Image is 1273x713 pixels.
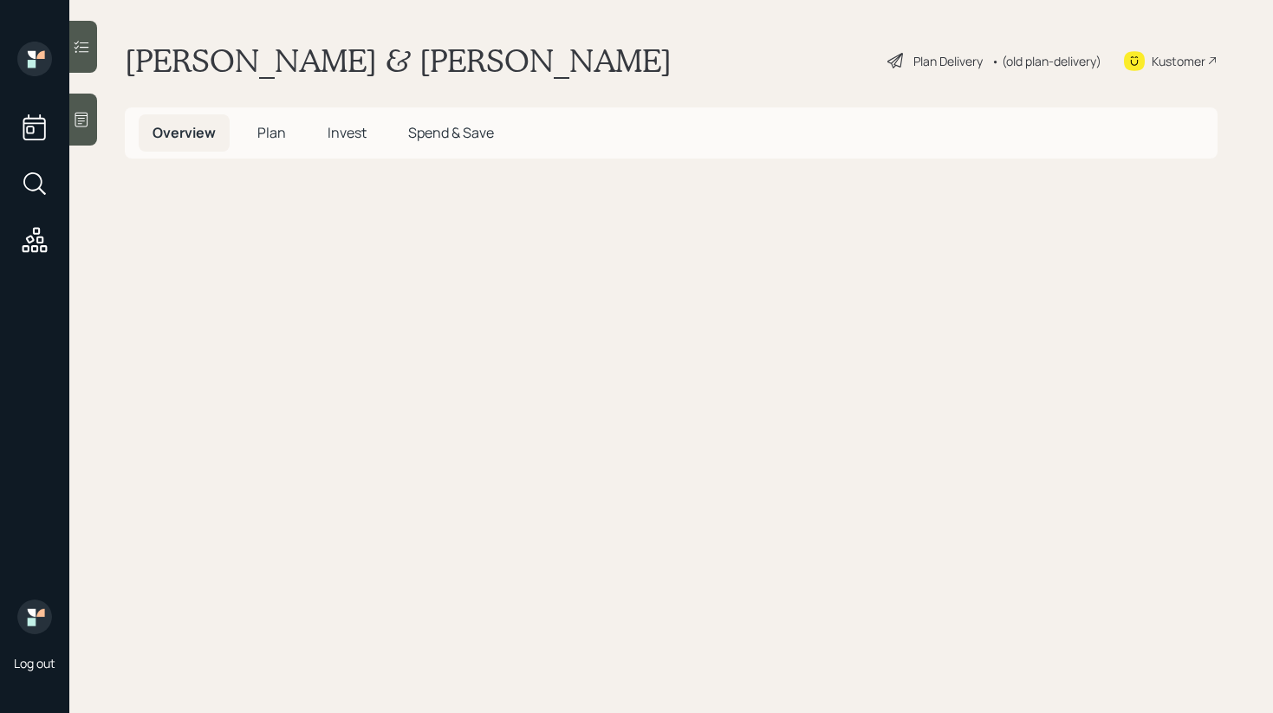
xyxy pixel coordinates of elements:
[408,123,494,142] span: Spend & Save
[1152,52,1205,70] div: Kustomer
[991,52,1101,70] div: • (old plan-delivery)
[17,600,52,634] img: retirable_logo.png
[328,123,367,142] span: Invest
[257,123,286,142] span: Plan
[125,42,672,80] h1: [PERSON_NAME] & [PERSON_NAME]
[14,655,55,671] div: Log out
[913,52,983,70] div: Plan Delivery
[153,123,216,142] span: Overview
